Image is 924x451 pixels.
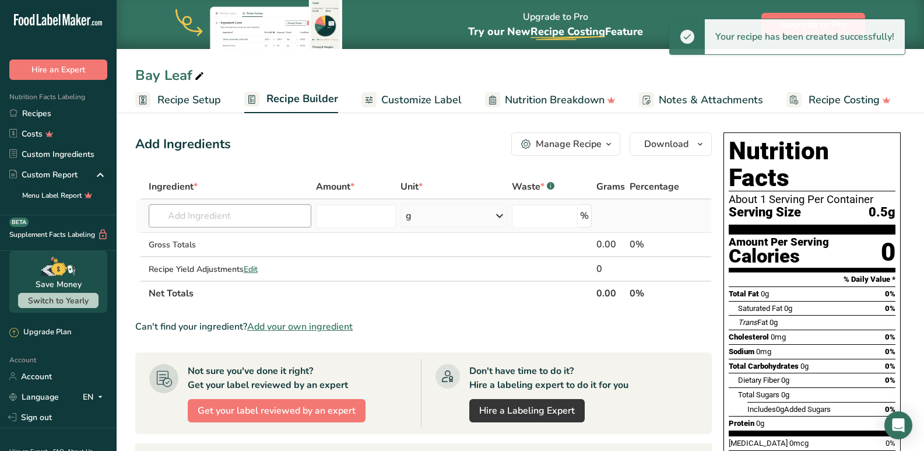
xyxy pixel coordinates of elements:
[135,87,221,113] a: Recipe Setup
[729,237,829,248] div: Amount Per Serving
[530,25,605,39] span: Recipe Costing
[729,347,754,356] span: Sodium
[9,218,29,227] div: BETA
[644,137,688,151] span: Download
[149,204,312,228] input: Add Ingredient
[135,320,712,334] div: Can't find your ingredient?
[316,180,354,194] span: Amount
[149,239,312,251] div: Gross Totals
[729,333,769,341] span: Cholesterol
[468,25,643,39] span: Try our New Feature
[729,272,895,286] section: % Daily Value *
[776,405,784,414] span: 0g
[630,132,712,156] button: Download
[729,138,895,191] h1: Nutrition Facts
[761,289,769,298] span: 0g
[36,278,82,291] div: Save Money
[505,92,605,108] span: Nutrition Breakdown
[596,237,625,251] div: 0.00
[809,92,880,108] span: Recipe Costing
[149,180,198,194] span: Ingredient
[738,390,779,399] span: Total Sugars
[705,19,905,54] div: Your recipe has been created successfully!
[198,404,356,418] span: Get your label reviewed by an expert
[756,419,764,428] span: 0g
[135,65,206,86] div: Bay Leaf
[536,137,602,151] div: Manage Recipe
[244,86,338,114] a: Recipe Builder
[884,411,912,439] div: Open Intercom Messenger
[771,333,786,341] span: 0mg
[885,304,895,313] span: 0%
[747,405,831,414] span: Includes Added Sugars
[729,362,799,370] span: Total Carbohydrates
[761,13,865,36] button: Upgrade to Pro
[18,293,99,308] button: Switch to Yearly
[886,439,895,447] span: 0%
[869,205,895,220] span: 0.5g
[729,439,788,447] span: [MEDICAL_DATA]
[149,263,312,275] div: Recipe Yield Adjustments
[781,376,789,384] span: 0g
[659,92,763,108] span: Notes & Attachments
[885,347,895,356] span: 0%
[729,248,829,265] div: Calories
[361,87,462,113] a: Customize Label
[885,376,895,384] span: 0%
[596,180,625,194] span: Grams
[596,262,625,276] div: 0
[789,439,809,447] span: 0mcg
[594,281,627,305] th: 0.00
[738,318,757,327] i: Trans
[729,205,801,220] span: Serving Size
[729,419,754,428] span: Protein
[786,87,891,113] a: Recipe Costing
[406,209,412,223] div: g
[9,60,107,80] button: Hire an Expert
[157,92,221,108] span: Recipe Setup
[627,281,684,305] th: 0%
[135,135,231,154] div: Add Ingredients
[512,180,554,194] div: Waste
[28,295,89,306] span: Switch to Yearly
[9,387,59,407] a: Language
[781,18,846,32] span: Upgrade to Pro
[885,362,895,370] span: 0%
[9,327,71,338] div: Upgrade Plan
[800,362,809,370] span: 0g
[83,390,107,404] div: EN
[881,237,895,268] div: 0
[485,87,616,113] a: Nutrition Breakdown
[381,92,462,108] span: Customize Label
[9,169,78,181] div: Custom Report
[469,364,628,392] div: Don't have time to do it? Hire a labeling expert to do it for you
[630,180,679,194] span: Percentage
[738,318,768,327] span: Fat
[738,376,779,384] span: Dietary Fiber
[146,281,594,305] th: Net Totals
[511,132,620,156] button: Manage Recipe
[738,304,782,313] span: Saturated Fat
[188,399,366,422] button: Get your label reviewed by an expert
[469,399,585,422] a: Hire a Labeling Expert
[784,304,792,313] span: 0g
[756,347,771,356] span: 0mg
[244,264,258,275] span: Edit
[400,180,423,194] span: Unit
[630,237,682,251] div: 0%
[781,390,789,399] span: 0g
[729,194,895,205] div: About 1 Serving Per Container
[468,1,643,49] div: Upgrade to Pro
[729,289,759,298] span: Total Fat
[266,91,338,107] span: Recipe Builder
[885,405,895,414] span: 0%
[885,333,895,341] span: 0%
[770,318,778,327] span: 0g
[247,320,353,334] span: Add your own ingredient
[885,289,895,298] span: 0%
[639,87,763,113] a: Notes & Attachments
[188,364,348,392] div: Not sure you've done it right? Get your label reviewed by an expert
